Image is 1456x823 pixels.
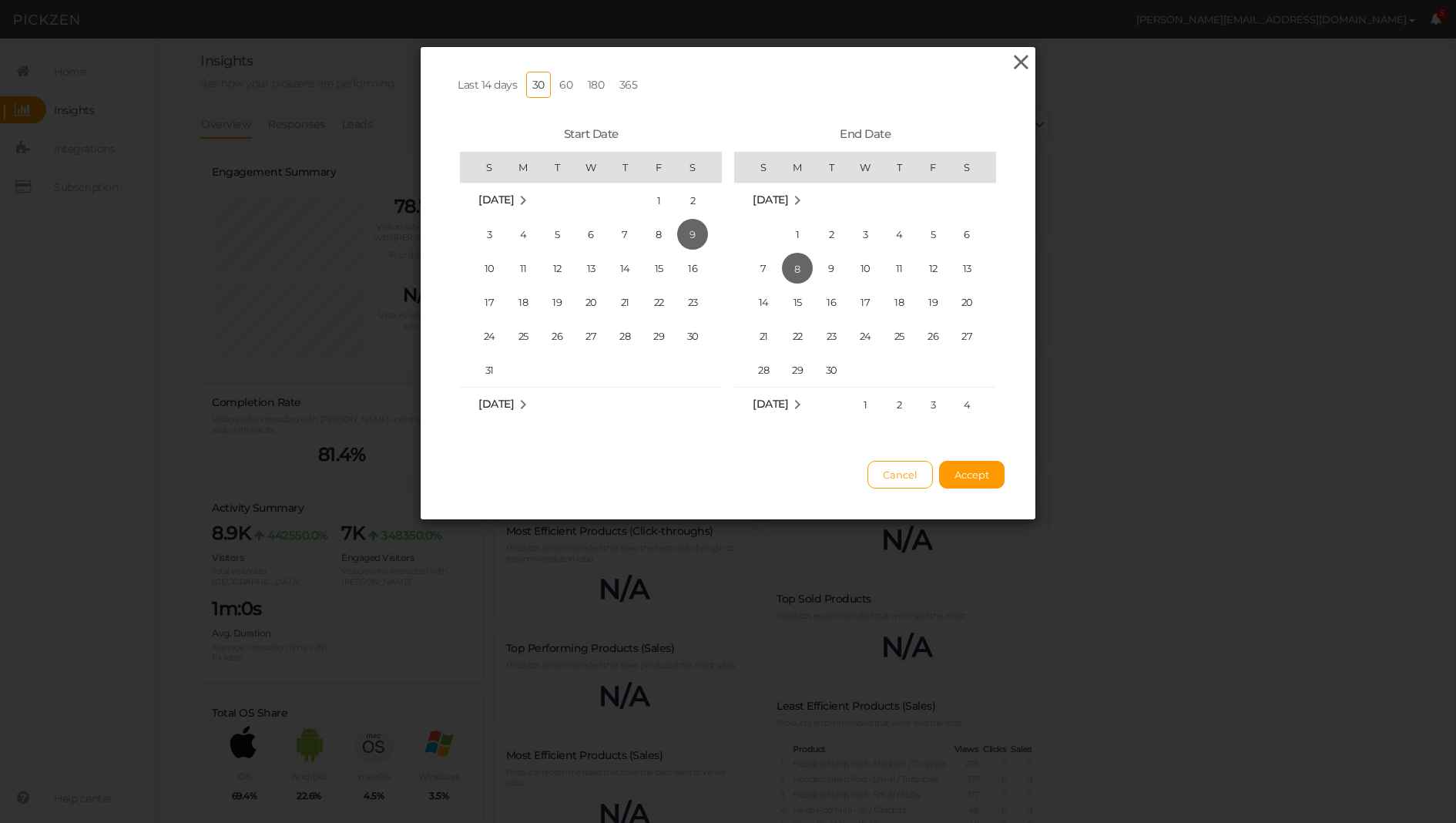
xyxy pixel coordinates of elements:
td: Thursday August 21 2025 [608,285,642,319]
span: 18 [884,287,914,317]
td: September 2025 [734,183,996,217]
td: Friday August 29 2025 [642,319,676,353]
span: 19 [918,287,948,317]
tr: Week 5 [460,319,722,353]
td: Saturday August 2 2025 [676,183,722,217]
th: M [780,152,814,183]
span: 23 [816,321,847,351]
span: 11 [508,253,538,284]
td: Monday September 1 2025 [780,217,814,251]
span: 23 [677,287,708,317]
td: Thursday August 28 2025 [608,319,642,353]
span: 30 [816,354,847,385]
tr: Week 3 [460,251,722,285]
span: 31 [474,354,505,385]
a: 180 [582,72,611,98]
span: [DATE] [753,193,788,207]
a: 60 [553,72,579,98]
tr: Week 5 [734,353,996,388]
span: [DATE] [753,397,788,411]
span: [DATE] [478,397,514,411]
td: Saturday August 16 2025 [676,251,722,285]
td: Wednesday September 17 2025 [848,285,882,319]
th: S [676,152,722,183]
span: 10 [474,253,505,284]
td: Friday August 15 2025 [642,251,676,285]
tr: Week 4 [460,285,722,319]
span: 15 [643,253,674,284]
span: 6 [951,219,982,250]
td: Wednesday October 1 2025 [848,387,882,422]
td: Sunday September 14 2025 [734,285,780,319]
span: 28 [748,354,779,385]
button: Cancel [867,461,933,489]
td: Friday August 1 2025 [642,183,676,217]
td: Monday August 11 2025 [506,251,540,285]
td: Wednesday September 24 2025 [848,319,882,353]
td: Tuesday September 23 2025 [814,319,848,353]
span: Cancel [883,469,918,481]
td: October 2025 [734,387,848,422]
span: 13 [951,253,982,284]
td: Monday September 29 2025 [780,353,814,388]
td: Thursday August 14 2025 [608,251,642,285]
td: Wednesday September 10 2025 [848,251,882,285]
span: 1 [643,185,674,216]
td: Thursday September 18 2025 [882,285,916,319]
tr: Week 3 [734,285,996,319]
td: Monday September 8 2025 [780,251,814,285]
td: Saturday August 23 2025 [676,285,722,319]
tr: Week 1 [734,217,996,251]
span: 11 [884,253,914,284]
td: Sunday August 17 2025 [460,285,506,319]
td: Friday September 12 2025 [916,251,950,285]
span: 20 [575,287,606,317]
span: 4 [951,389,982,420]
td: Tuesday August 5 2025 [540,217,574,251]
td: Sunday September 21 2025 [734,319,780,353]
span: 5 [918,219,948,250]
tr: Week 4 [734,319,996,353]
span: 6 [575,219,606,250]
th: S [734,152,780,183]
span: 14 [609,253,640,284]
span: 1 [850,389,881,420]
td: Tuesday September 2 2025 [814,217,848,251]
span: 25 [884,321,914,351]
td: Saturday August 9 2025 [676,217,722,251]
span: 12 [542,253,572,284]
span: 24 [850,321,881,351]
tr: Week 6 [460,353,722,388]
span: 4 [884,219,914,250]
td: Wednesday August 27 2025 [574,319,608,353]
th: F [642,152,676,183]
span: 7 [748,253,779,284]
th: W [848,152,882,183]
td: Thursday September 4 2025 [882,217,916,251]
td: Wednesday August 13 2025 [574,251,608,285]
span: 12 [918,253,948,284]
tr: Week 2 [734,251,996,285]
td: Saturday October 4 2025 [950,387,996,422]
td: Sunday August 31 2025 [460,353,506,388]
span: 14 [748,287,779,317]
span: 17 [850,287,881,317]
th: T [608,152,642,183]
td: Tuesday August 12 2025 [540,251,574,285]
td: Monday August 25 2025 [506,319,540,353]
td: Sunday September 28 2025 [734,353,780,388]
span: 8 [782,253,813,284]
th: T [540,152,574,183]
td: Sunday August 10 2025 [460,251,506,285]
span: 3 [918,389,948,420]
tr: Week undefined [460,387,722,422]
td: September 2025 [460,387,722,422]
td: Tuesday August 19 2025 [540,285,574,319]
span: 9 [816,253,847,284]
span: 29 [643,321,674,351]
td: Friday October 3 2025 [916,387,950,422]
span: 2 [884,389,914,420]
span: 3 [474,219,505,250]
td: Tuesday September 16 2025 [814,285,848,319]
span: 29 [782,354,813,385]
